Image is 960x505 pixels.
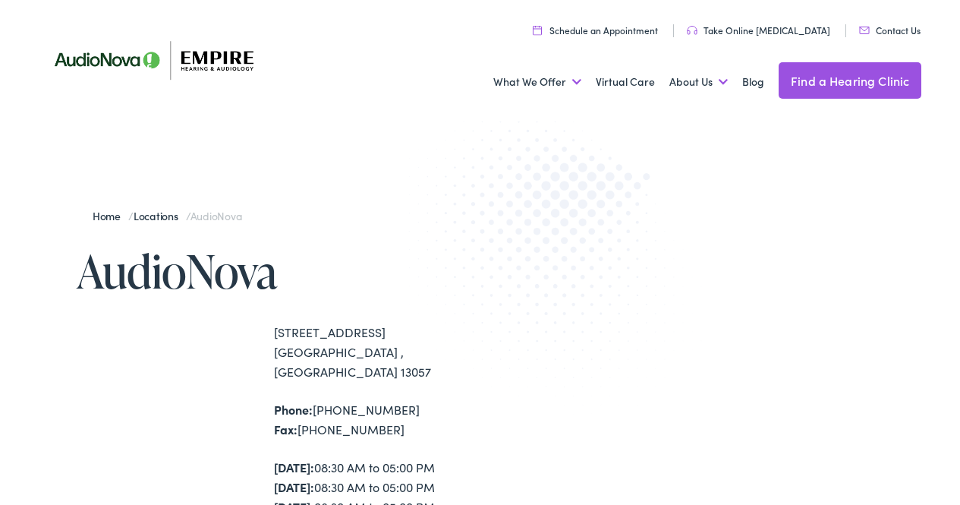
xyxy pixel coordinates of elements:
a: What We Offer [493,54,581,110]
strong: Fax: [274,421,297,437]
strong: [DATE]: [274,459,314,475]
a: Blog [742,54,764,110]
img: utility icon [687,26,697,35]
a: Virtual Care [596,54,655,110]
a: About Us [669,54,728,110]
h1: AudioNova [77,246,480,296]
a: Home [93,208,128,223]
div: [PHONE_NUMBER] [PHONE_NUMBER] [274,400,480,439]
span: / / [93,208,242,223]
div: [STREET_ADDRESS] [GEOGRAPHIC_DATA] , [GEOGRAPHIC_DATA] 13057 [274,323,480,381]
img: utility icon [533,25,542,35]
a: Schedule an Appointment [533,24,658,36]
a: Contact Us [859,24,921,36]
strong: [DATE]: [274,478,314,495]
a: Find a Hearing Clinic [779,62,921,99]
strong: Phone: [274,401,313,418]
a: Locations [134,208,186,223]
a: Take Online [MEDICAL_DATA] [687,24,830,36]
span: AudioNova [190,208,242,223]
img: utility icon [859,27,870,34]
